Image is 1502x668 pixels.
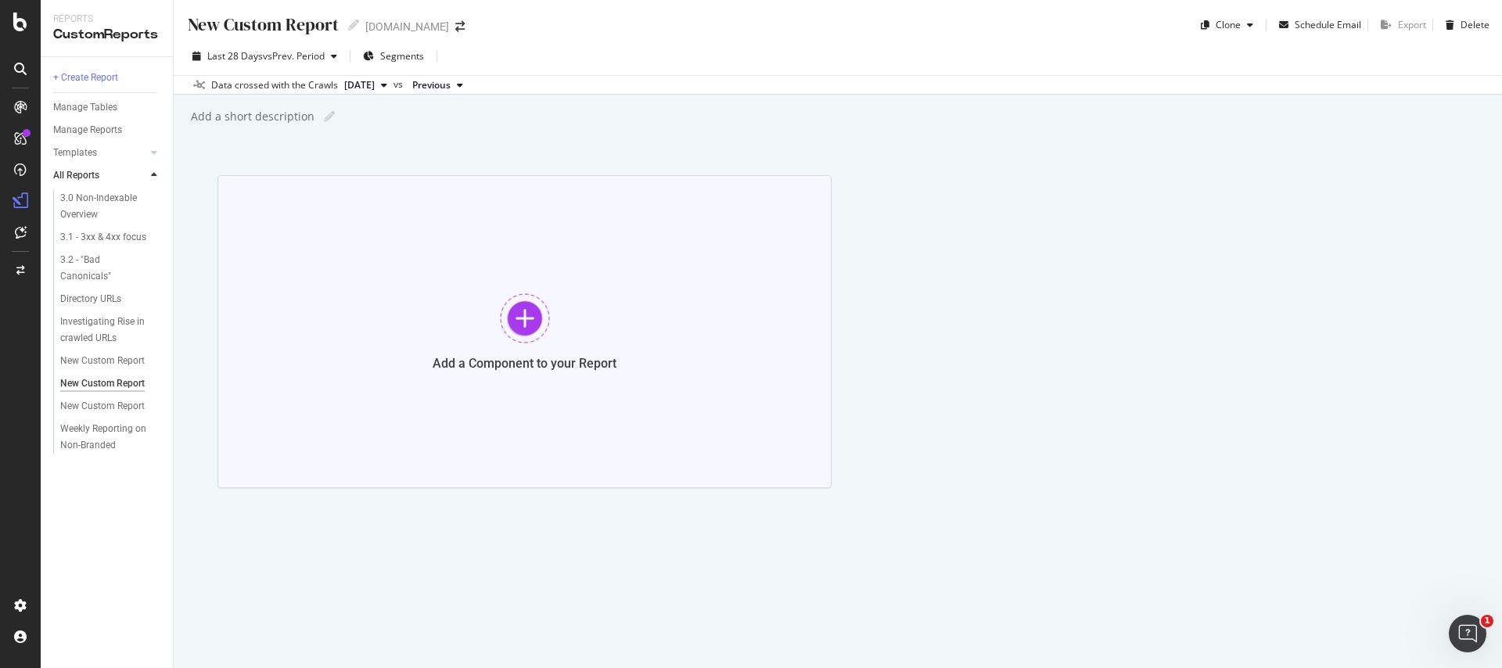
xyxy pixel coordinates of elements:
div: CustomReports [53,26,160,44]
span: vs Prev. Period [263,49,325,63]
a: Weekly Reporting on Non-Branded [60,421,162,454]
div: Schedule Email [1295,18,1361,31]
a: Investigating Rise in crawled URLs [60,314,162,347]
a: 3.1 - 3xx & 4xx focus [60,229,162,246]
a: Manage Reports [53,122,162,138]
span: 2025 Aug. 25th [344,78,375,92]
a: New Custom Report [60,375,162,392]
a: All Reports [53,167,146,184]
span: vs [393,77,406,92]
a: Templates [53,145,146,161]
div: New Custom Report [60,353,145,369]
div: Manage Tables [53,99,117,116]
button: Export [1374,13,1426,38]
iframe: Intercom live chat [1449,615,1486,652]
a: New Custom Report [60,398,162,415]
span: 1 [1481,615,1493,627]
button: Schedule Email [1273,13,1361,38]
div: Data crossed with the Crawls [211,78,338,92]
div: Directory URLs [60,291,121,307]
button: Delete [1439,13,1489,38]
a: 3.0 Non-Indexable Overview [60,190,162,223]
div: Add a short description [189,109,314,124]
button: Segments [357,44,430,69]
a: New Custom Report [60,353,162,369]
span: Previous [412,78,451,92]
div: Investigating Rise in crawled URLs [60,314,152,347]
a: 3.2 - "Bad Canonicals" [60,252,162,285]
button: Last 28 DaysvsPrev. Period [186,44,343,69]
span: Last 28 Days [207,49,263,63]
button: [DATE] [338,76,393,95]
div: + Create Report [53,70,118,86]
div: [DOMAIN_NAME] [365,19,449,34]
div: 3.0 Non-Indexable Overview [60,190,150,223]
div: New Custom Report [60,398,145,415]
div: Reports [53,13,160,26]
a: + Create Report [53,70,162,86]
div: Weekly Reporting on Non-Branded [60,421,152,454]
div: Delete [1461,18,1489,31]
span: Segments [380,49,424,63]
a: Manage Tables [53,99,162,116]
div: arrow-right-arrow-left [455,21,465,32]
div: 3.1 - 3xx & 4xx focus [60,229,146,246]
button: Clone [1195,13,1259,38]
div: Clone [1216,18,1241,31]
div: Add a Component to your Report [433,356,616,371]
div: All Reports [53,167,99,184]
div: Manage Reports [53,122,122,138]
i: Edit report name [324,111,335,122]
div: Templates [53,145,97,161]
div: New Custom Report [186,13,339,37]
a: Directory URLs [60,291,162,307]
button: Previous [406,76,469,95]
div: Export [1398,18,1426,31]
div: New Custom Report [60,375,145,392]
div: 3.2 - "Bad Canonicals" [60,252,147,285]
i: Edit report name [348,20,359,31]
